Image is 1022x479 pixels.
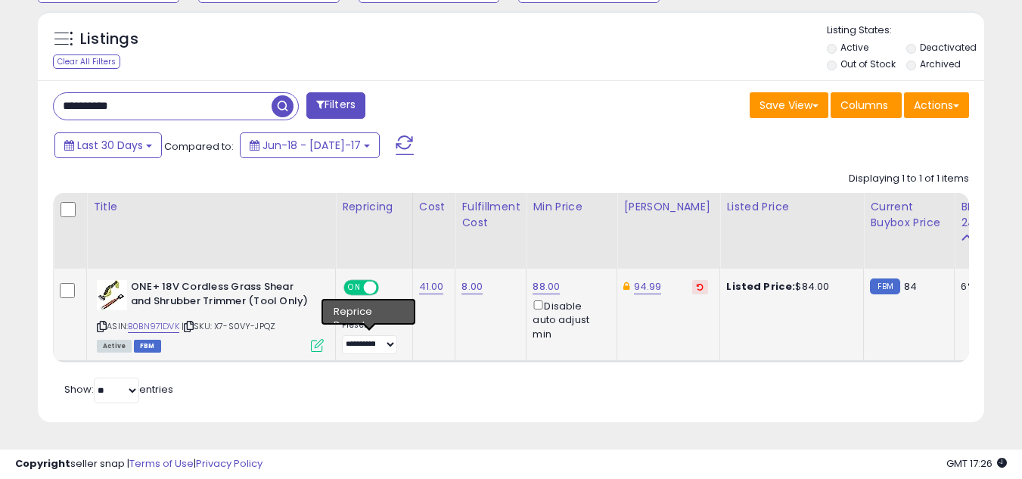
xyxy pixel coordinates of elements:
div: Clear All Filters [53,54,120,69]
a: B0BN971DVK [128,320,179,333]
span: Jun-18 - [DATE]-17 [262,138,361,153]
div: ASIN: [97,280,324,350]
span: 2025-08-17 17:26 GMT [946,456,1007,471]
button: Jun-18 - [DATE]-17 [240,132,380,158]
a: 41.00 [419,279,444,294]
button: Filters [306,92,365,119]
div: Disable auto adjust min [533,297,605,341]
a: 88.00 [533,279,560,294]
label: Deactivated [920,41,977,54]
div: [PERSON_NAME] [623,199,713,215]
label: Archived [920,58,961,70]
div: Current Buybox Price [870,199,948,231]
div: Repricing [342,199,406,215]
button: Last 30 Days [54,132,162,158]
div: $84.00 [726,280,852,294]
small: FBM [870,278,899,294]
div: Preset: [342,320,401,354]
span: Show: entries [64,382,173,397]
button: Columns [831,92,902,118]
button: Save View [750,92,828,118]
label: Out of Stock [840,58,896,70]
span: | SKU: X7-S0VY-JPQZ [182,320,275,332]
img: 41ksEd0UWlL._SL40_.jpg [97,280,127,310]
span: ON [345,281,364,294]
div: seller snap | | [15,457,262,471]
a: 8.00 [461,279,483,294]
div: Displaying 1 to 1 of 1 items [849,172,969,186]
label: Active [840,41,868,54]
p: Listing States: [827,23,984,38]
a: Privacy Policy [196,456,262,471]
b: Listed Price: [726,279,795,294]
span: Last 30 Days [77,138,143,153]
a: 94.99 [634,279,662,294]
span: 84 [904,279,917,294]
div: BB Share 24h. [961,199,1016,231]
div: Amazon AI * [342,303,401,317]
a: Terms of Use [129,456,194,471]
span: FBM [134,340,161,353]
div: Cost [419,199,449,215]
b: ONE+ 18V Cordless Grass Shear and Shrubber Trimmer (Tool Only) [131,280,315,312]
div: Min Price [533,199,610,215]
h5: Listings [80,29,138,50]
div: Title [93,199,329,215]
span: All listings currently available for purchase on Amazon [97,340,132,353]
div: 6% [961,280,1011,294]
div: Fulfillment Cost [461,199,520,231]
span: OFF [377,281,401,294]
strong: Copyright [15,456,70,471]
span: Columns [840,98,888,113]
div: Listed Price [726,199,857,215]
button: Actions [904,92,969,118]
span: Compared to: [164,139,234,154]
